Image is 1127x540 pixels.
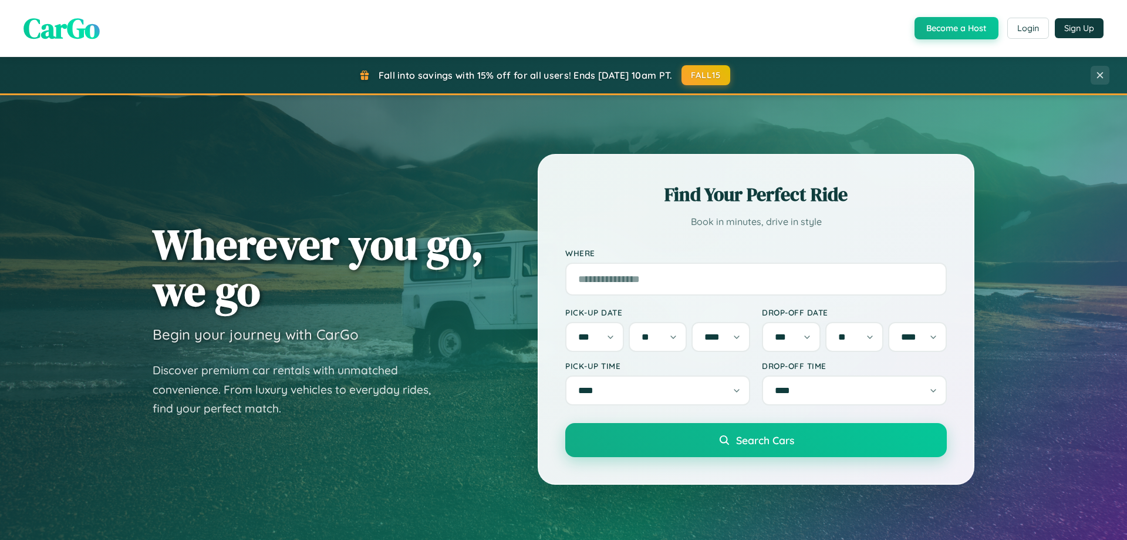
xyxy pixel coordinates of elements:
p: Book in minutes, drive in style [565,213,947,230]
button: FALL15 [681,65,731,85]
h2: Find Your Perfect Ride [565,182,947,207]
span: Search Cars [736,434,794,447]
button: Become a Host [915,17,998,39]
button: Login [1007,18,1049,39]
span: Fall into savings with 15% off for all users! Ends [DATE] 10am PT. [379,69,673,81]
label: Where [565,248,947,258]
label: Pick-up Date [565,307,750,317]
button: Search Cars [565,423,947,457]
button: Sign Up [1055,18,1104,38]
label: Pick-up Time [565,361,750,371]
label: Drop-off Time [762,361,947,371]
p: Discover premium car rentals with unmatched convenience. From luxury vehicles to everyday rides, ... [153,361,446,418]
span: CarGo [23,9,100,48]
h3: Begin your journey with CarGo [153,326,359,343]
label: Drop-off Date [762,307,947,317]
h1: Wherever you go, we go [153,221,484,314]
